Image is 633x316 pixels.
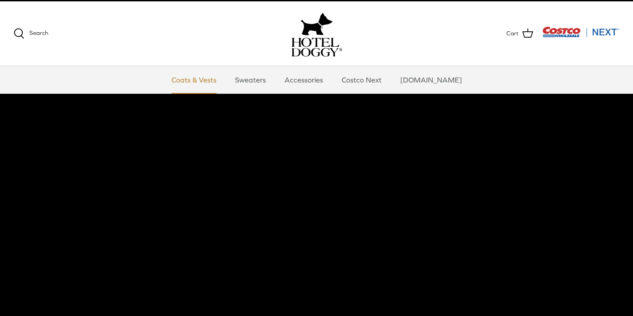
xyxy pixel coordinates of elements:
img: hoteldoggycom [291,38,342,57]
a: Cart [506,28,533,39]
a: Search [14,28,48,39]
img: Costco Next [542,26,619,38]
a: [DOMAIN_NAME] [392,66,470,93]
span: Cart [506,29,519,39]
a: Costco Next [334,66,390,93]
a: Accessories [276,66,331,93]
span: Search [29,29,48,36]
img: hoteldoggy.com [301,10,333,38]
a: Coats & Vests [163,66,225,93]
a: Visit Costco Next [542,32,619,39]
a: Sweaters [227,66,274,93]
a: hoteldoggy.com hoteldoggycom [291,10,342,57]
